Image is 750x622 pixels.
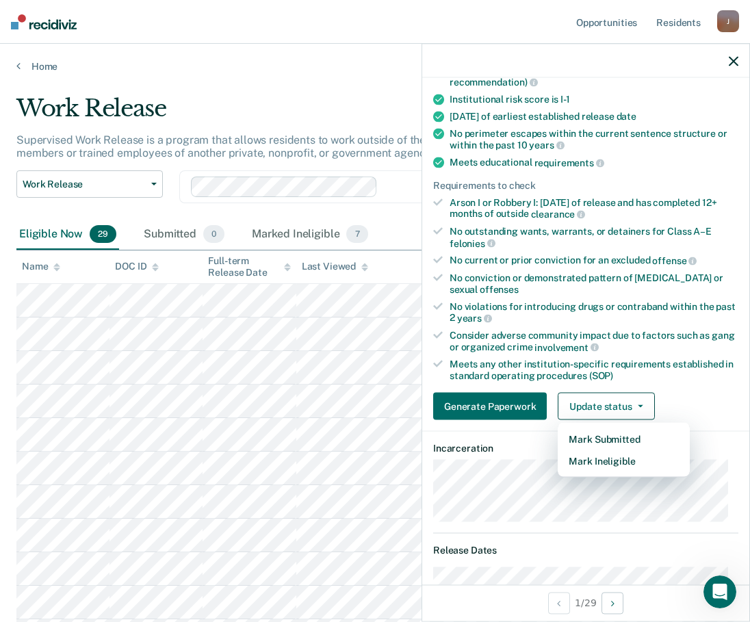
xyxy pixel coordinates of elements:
[529,140,564,151] span: years
[457,313,492,324] span: years
[480,283,519,294] span: offenses
[450,330,738,353] div: Consider adverse community impact due to factors such as gang or organized crime
[548,592,570,614] button: Previous Opportunity
[558,428,690,450] button: Mark Submitted
[115,261,159,272] div: DOC ID
[208,255,290,278] div: Full-term Release Date
[249,220,371,250] div: Marked Ineligible
[22,261,60,272] div: Name
[531,209,586,220] span: clearance
[617,110,636,121] span: date
[450,272,738,296] div: No conviction or demonstrated pattern of [MEDICAL_DATA] or sexual
[450,77,538,88] span: recommendation)
[717,10,739,32] div: J
[534,157,604,168] span: requirements
[450,196,738,220] div: Arson I or Robbery I: [DATE] of release and has completed 12+ months of outside
[558,393,654,420] button: Update status
[302,261,368,272] div: Last Viewed
[450,93,738,105] div: Institutional risk score is
[422,584,749,621] div: 1 / 29
[450,255,738,267] div: No current or prior conviction for an excluded
[203,225,224,243] span: 0
[433,179,738,191] div: Requirements to check
[450,300,738,324] div: No violations for introducing drugs or contraband within the past 2
[346,225,367,243] span: 7
[11,14,77,29] img: Recidiviz
[534,341,598,352] span: involvement
[141,220,227,250] div: Submitted
[433,393,547,420] button: Generate Paperwork
[602,592,623,614] button: Next Opportunity
[450,110,738,122] div: [DATE] of earliest established release
[558,450,690,472] button: Mark Ineligible
[703,575,736,608] iframe: Intercom live chat
[90,225,116,243] span: 29
[433,443,738,454] dt: Incarceration
[450,226,738,249] div: No outstanding wants, warrants, or detainers for Class A–E
[433,544,738,556] dt: Release Dates
[560,93,570,104] span: I-1
[450,157,738,169] div: Meets educational
[652,255,697,266] span: offense
[450,359,738,382] div: Meets any other institution-specific requirements established in standard operating procedures
[23,179,146,190] span: Work Release
[16,60,734,73] a: Home
[16,94,691,133] div: Work Release
[450,127,738,151] div: No perimeter escapes within the current sentence structure or within the past 10
[16,220,119,250] div: Eligible Now
[16,133,687,159] p: Supervised Work Release is a program that allows residents to work outside of the institution und...
[589,370,613,381] span: (SOP)
[450,237,495,248] span: felonies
